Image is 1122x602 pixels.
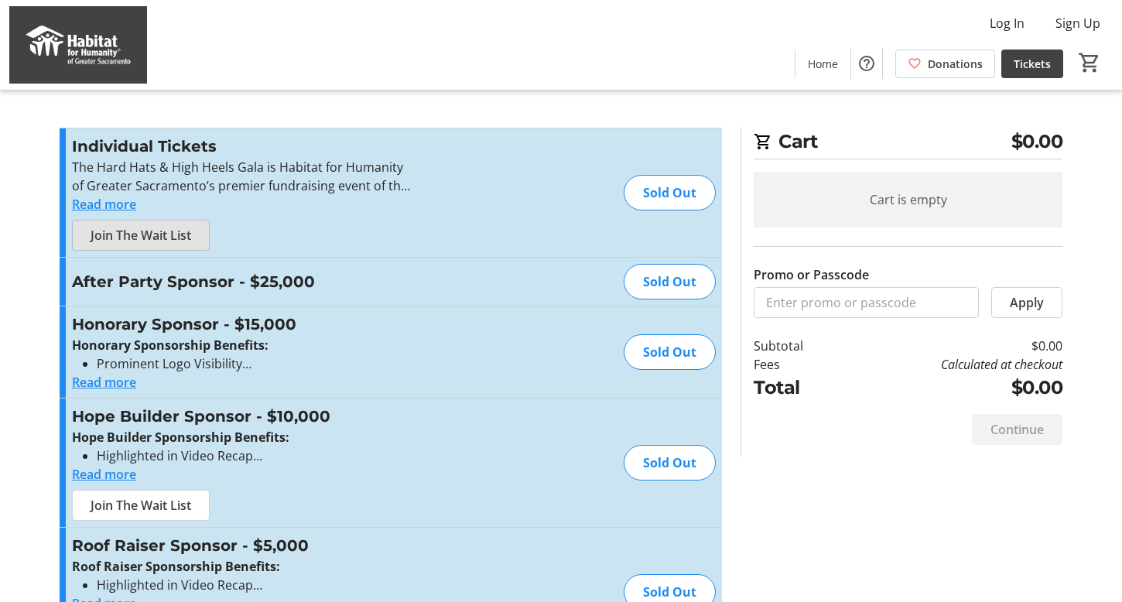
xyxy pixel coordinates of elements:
h3: Individual Tickets [72,135,410,158]
h3: After Party Sponsor - $25,000 [72,270,410,293]
li: Highlighted in Video Recap [97,576,410,594]
h3: Roof Raiser Sponsor - $5,000 [72,534,410,557]
button: Read more [72,465,136,484]
div: Sold Out [624,264,716,299]
span: Log In [990,14,1025,32]
label: Promo or Passcode [754,265,869,284]
a: Donations [895,50,995,78]
strong: Hope Builder Sponsorship Benefits: [72,429,289,446]
button: Join The Wait List [72,220,210,251]
strong: Roof Raiser Sponsorship Benefits: [72,558,280,575]
input: Enter promo or passcode [754,287,979,318]
a: Home [795,50,850,78]
img: Habitat for Humanity of Greater Sacramento's Logo [9,6,147,84]
h2: Cart [754,128,1062,159]
li: Prominent Logo Visibility [97,354,410,373]
td: $0.00 [843,374,1062,402]
td: Total [754,374,843,402]
span: Apply [1010,293,1044,312]
span: Home [808,56,838,72]
div: Sold Out [624,334,716,370]
button: Cart [1076,49,1103,77]
h3: Honorary Sponsor - $15,000 [72,313,410,336]
button: Join The Wait List [72,490,210,521]
button: Sign Up [1043,11,1113,36]
td: Fees [754,355,843,374]
span: Sign Up [1055,14,1100,32]
button: Read more [72,373,136,392]
button: Read more [72,195,136,214]
li: Highlighted in Video Recap [97,446,410,465]
td: Calculated at checkout [843,355,1062,374]
div: Sold Out [624,175,716,210]
a: Tickets [1001,50,1063,78]
span: Donations [928,56,983,72]
h3: Hope Builder Sponsor - $10,000 [72,405,410,428]
span: $0.00 [1011,128,1063,156]
p: The Hard Hats & High Heels Gala is Habitat for Humanity of Greater Sacramento’s premier fundraisi... [72,158,410,195]
strong: Honorary Sponsorship Benefits: [72,337,269,354]
td: Subtotal [754,337,843,355]
span: Join The Wait List [91,496,191,515]
span: Tickets [1014,56,1051,72]
td: $0.00 [843,337,1062,355]
button: Help [851,48,882,79]
button: Apply [991,287,1062,318]
div: Cart is empty [754,172,1062,227]
button: Log In [977,11,1037,36]
div: Sold Out [624,445,716,481]
span: Join The Wait List [91,226,191,245]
